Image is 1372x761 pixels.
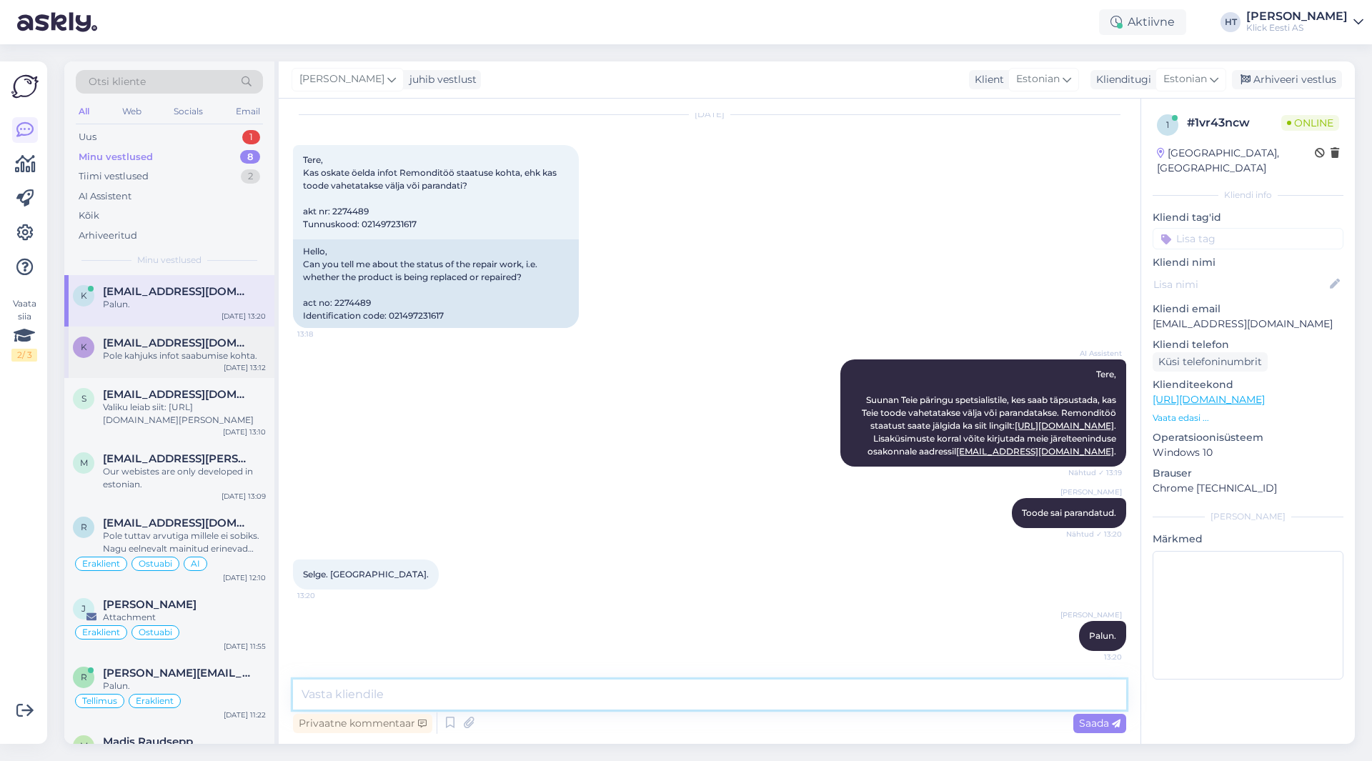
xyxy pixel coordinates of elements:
[297,329,351,339] span: 13:18
[1166,119,1169,130] span: 1
[1153,352,1268,372] div: Küsi telefoninumbrit
[11,297,37,362] div: Vaata siia
[103,611,266,624] div: Attachment
[136,697,174,705] span: Eraklient
[299,71,384,87] span: [PERSON_NAME]
[1079,717,1120,730] span: Saada
[81,342,87,352] span: k
[80,457,88,468] span: m
[139,628,172,637] span: Ostuabi
[119,102,144,121] div: Web
[1153,430,1343,445] p: Operatsioonisüsteem
[1153,510,1343,523] div: [PERSON_NAME]
[1163,71,1207,87] span: Estonian
[11,73,39,100] img: Askly Logo
[79,209,99,223] div: Kõik
[222,311,266,322] div: [DATE] 13:20
[103,401,266,427] div: Valiku leiab siit: [URL][DOMAIN_NAME][PERSON_NAME]
[139,559,172,568] span: Ostuabi
[103,598,197,611] span: Janno Juku
[1090,72,1151,87] div: Klienditugi
[137,254,202,267] span: Minu vestlused
[103,349,266,362] div: Pole kahjuks infot saabumise kohta.
[1153,532,1343,547] p: Märkmed
[103,337,252,349] span: kristjan.kavu@gmail.com
[76,102,92,121] div: All
[1068,348,1122,359] span: AI Assistent
[1089,630,1116,641] span: Palun.
[79,150,153,164] div: Minu vestlused
[79,229,137,243] div: Arhiveeritud
[1068,652,1122,662] span: 13:20
[103,529,266,555] div: Pole tuttav arvutiga millele ei sobiks. Nagu eelnevalt mainitud erinevad termopastad soojusjuhtiv...
[404,72,477,87] div: juhib vestlust
[1246,22,1348,34] div: Klick Eesti AS
[242,130,260,144] div: 1
[1232,70,1342,89] div: Arhiveeri vestlus
[103,452,252,465] span: marii.gontar@gmail.com
[1060,487,1122,497] span: [PERSON_NAME]
[81,603,86,614] span: J
[223,572,266,583] div: [DATE] 12:10
[1153,412,1343,424] p: Vaata edasi ...
[1153,466,1343,481] p: Brauser
[293,714,432,733] div: Privaatne kommentaar
[1153,337,1343,352] p: Kliendi telefon
[103,667,252,680] span: raul.laansoo@gmail.com
[1153,189,1343,202] div: Kliendi info
[293,108,1126,121] div: [DATE]
[241,169,260,184] div: 2
[81,290,87,301] span: k
[1060,610,1122,620] span: [PERSON_NAME]
[1246,11,1363,34] a: [PERSON_NAME]Klick Eesti AS
[103,517,252,529] span: roosipuu9@hotmail.com
[1099,9,1186,35] div: Aktiivne
[969,72,1004,87] div: Klient
[1221,12,1241,32] div: HT
[79,169,149,184] div: Tiimi vestlused
[862,369,1118,457] span: Tere, Suunan Teie päringu spetsialistile, kes saab täpsustada, kas Teie toode vahetatakse välja v...
[82,697,117,705] span: Tellimus
[81,672,87,682] span: r
[240,150,260,164] div: 8
[1153,481,1343,496] p: Chrome [TECHNICAL_ID]
[293,239,579,328] div: Hello, Can you tell me about the status of the repair work, i.e. whether the product is being rep...
[303,154,559,229] span: Tere, Kas oskate öelda infot Remonditöö staatuse kohta, ehk kas toode vahetatakse välja või paran...
[89,74,146,89] span: Otsi kliente
[81,522,87,532] span: r
[1246,11,1348,22] div: [PERSON_NAME]
[1187,114,1281,131] div: # 1vr43ncw
[1153,277,1327,292] input: Lisa nimi
[11,349,37,362] div: 2 / 3
[171,102,206,121] div: Socials
[1068,467,1122,478] span: Nähtud ✓ 13:19
[103,285,252,298] span: karli.pold7@gmail.com
[1153,317,1343,332] p: [EMAIL_ADDRESS][DOMAIN_NAME]
[79,130,96,144] div: Uus
[81,393,86,404] span: s
[1153,302,1343,317] p: Kliendi email
[1153,393,1265,406] a: [URL][DOMAIN_NAME]
[79,189,131,204] div: AI Assistent
[1153,445,1343,460] p: Windows 10
[80,740,88,751] span: M
[82,559,120,568] span: Eraklient
[224,362,266,373] div: [DATE] 13:12
[222,491,266,502] div: [DATE] 13:09
[1153,228,1343,249] input: Lisa tag
[103,735,193,748] span: Madis Raudsepp
[1153,377,1343,392] p: Klienditeekond
[1157,146,1315,176] div: [GEOGRAPHIC_DATA], [GEOGRAPHIC_DATA]
[103,388,252,401] span: sirlemerle@gmail.com
[1016,71,1060,87] span: Estonian
[1015,420,1114,431] a: [URL][DOMAIN_NAME]
[1022,507,1116,518] span: Toode sai parandatud.
[103,465,266,491] div: Our webistes are only developed in estonian.
[1066,529,1122,539] span: Nähtud ✓ 13:20
[224,641,266,652] div: [DATE] 11:55
[297,590,351,601] span: 13:20
[223,427,266,437] div: [DATE] 13:10
[303,569,429,580] span: Selge. [GEOGRAPHIC_DATA].
[224,710,266,720] div: [DATE] 11:22
[1153,255,1343,270] p: Kliendi nimi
